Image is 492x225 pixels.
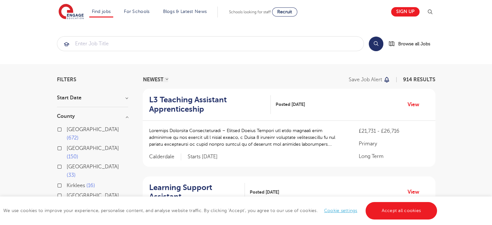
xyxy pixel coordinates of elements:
input: Submit [57,37,364,51]
a: L3 Teaching Assistant Apprenticeship [149,95,271,114]
a: Find jobs [92,9,111,14]
a: Sign up [391,7,420,17]
a: View [408,188,424,196]
a: View [408,100,424,109]
img: Engage Education [59,4,84,20]
a: Recruit [272,7,297,17]
span: [GEOGRAPHIC_DATA] [67,193,119,198]
p: £21,731 - £26,716 [359,127,429,135]
input: [GEOGRAPHIC_DATA] 672 [67,127,71,131]
span: Schools looking for staff [229,10,271,14]
span: Posted [DATE] [250,189,279,196]
span: Calderdale [149,153,181,160]
p: Loremips Dolorsita Consecteturadi – Elitsed Doeius Tempori utl etdo magnaali enim adminimve qu no... [149,127,346,148]
span: 672 [67,135,79,141]
h2: L3 Teaching Assistant Apprenticeship [149,95,266,114]
span: We use cookies to improve your experience, personalise content, and analyse website traffic. By c... [3,208,439,213]
input: [GEOGRAPHIC_DATA] 150 [67,145,71,150]
a: Accept all cookies [366,202,437,219]
button: Search [369,37,383,51]
h3: Start Date [57,95,128,100]
input: Kirklees 16 [67,183,71,187]
p: Long Term [359,152,429,160]
span: 914 RESULTS [403,77,435,83]
input: [GEOGRAPHIC_DATA] 33 [67,164,71,168]
span: [GEOGRAPHIC_DATA] [67,145,119,151]
h2: Learning Support Assistant [149,183,240,202]
span: Kirklees [67,183,85,188]
a: For Schools [124,9,149,14]
span: Filters [57,77,76,82]
span: Recruit [277,9,292,14]
input: [GEOGRAPHIC_DATA] 14 [67,193,71,197]
div: Submit [57,36,364,51]
span: Browse all Jobs [398,40,430,48]
a: Learning Support Assistant [149,183,245,202]
span: 150 [67,154,78,160]
h3: County [57,114,128,119]
p: Primary [359,140,429,148]
span: 33 [67,172,76,178]
p: Starts [DATE] [188,153,218,160]
button: Save job alert [349,77,390,82]
a: Browse all Jobs [388,40,435,48]
span: [GEOGRAPHIC_DATA] [67,164,119,170]
span: [GEOGRAPHIC_DATA] [67,127,119,132]
span: Posted [DATE] [276,101,305,108]
span: 16 [86,183,95,188]
p: Save job alert [349,77,382,82]
a: Blogs & Latest News [163,9,207,14]
a: Cookie settings [324,208,357,213]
